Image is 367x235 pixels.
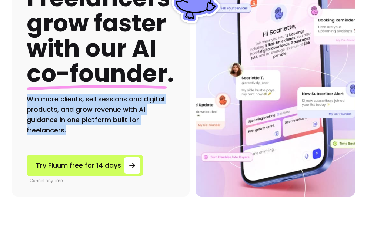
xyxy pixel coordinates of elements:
[36,160,121,171] span: Try Fluum free for 14 days
[27,94,175,135] h2: Win more clients, sell sessions and digital products, and grow revenue with AI guidance in one pl...
[27,155,143,176] a: Try Fluum free for 14 days
[30,178,143,184] p: Cancel anytime
[27,57,167,90] span: co-founder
